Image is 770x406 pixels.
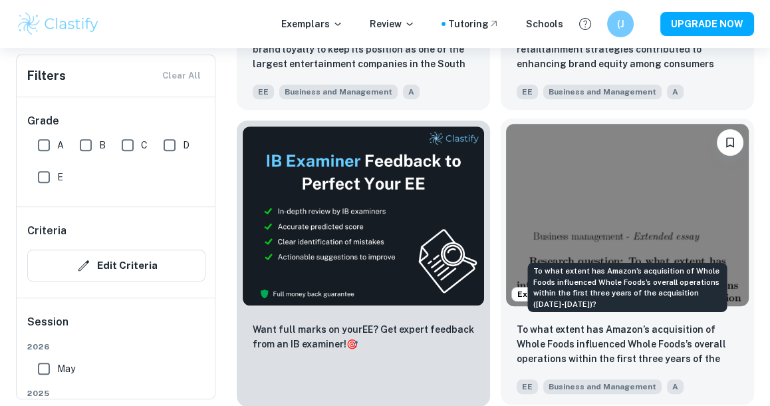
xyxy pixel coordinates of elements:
p: Review [370,17,415,31]
button: Bookmark [717,129,743,156]
a: Tutoring [448,17,499,31]
button: Help and Feedback [574,13,596,35]
p: To what extent have IKEA's in-store retailtainment strategies contributed to enhancing brand equi... [517,27,738,73]
span: C [141,138,148,152]
span: E [57,170,63,184]
span: A [667,379,684,394]
span: Business and Management [279,85,398,99]
span: 2026 [27,341,205,353]
p: How does HYBE Corporation boost and maintain brand loyalty to keep its position as one of the lar... [253,27,474,73]
p: Want full marks on your EE ? Get expert feedback from an IB examiner! [253,322,474,351]
h6: Grade [27,113,205,129]
h6: Criteria [27,223,66,239]
span: B [99,138,106,152]
p: To what extent has Amazon’s acquisition of Whole Foods influenced Whole Foods’s overall operation... [517,322,738,367]
button: Edit Criteria [27,250,205,282]
span: May [57,361,75,376]
h6: Filters [27,67,66,85]
h6: Session [27,314,205,341]
span: D [183,138,190,152]
span: 2025 [27,387,205,399]
img: Clastify logo [16,11,100,37]
a: Schools [526,17,563,31]
span: EE [517,85,538,99]
span: Business and Management [543,379,662,394]
img: Business and Management EE example thumbnail: To what extent has Amazon’s acquisition [506,124,749,306]
h6: (J [613,17,628,31]
span: EE [253,85,274,99]
img: Thumbnail [242,126,485,307]
span: A [57,138,64,152]
span: EE [517,379,538,394]
span: Examiner Marking [512,288,595,300]
button: (J [607,11,634,37]
span: A [667,85,684,99]
span: A [403,85,420,99]
div: To what extent has Amazon’s acquisition of Whole Foods influenced Whole Foods’s overall operation... [527,263,727,312]
p: Exemplars [281,17,343,31]
span: Business and Management [543,85,662,99]
span: 🎯 [346,339,358,349]
button: UPGRADE NOW [660,12,754,36]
